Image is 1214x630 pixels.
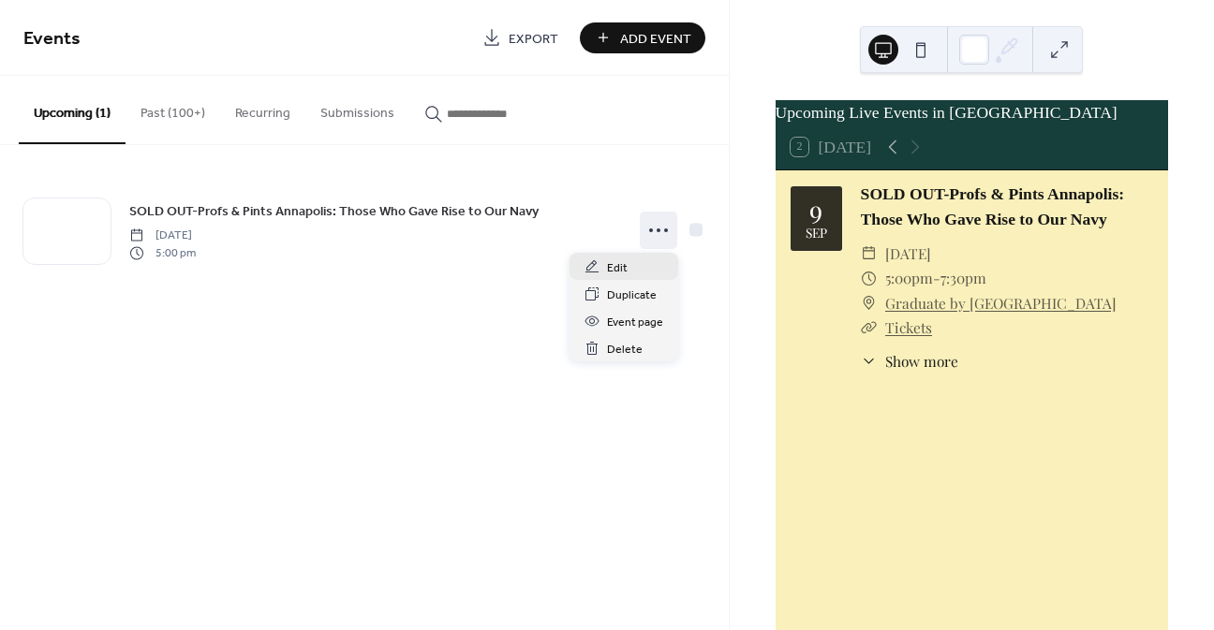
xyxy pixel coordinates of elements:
[129,227,196,244] span: [DATE]
[933,266,940,290] span: -
[861,184,1125,227] a: SOLD OUT-Profs & Pints Annapolis: Those Who Gave Rise to Our Navy
[885,242,931,266] span: [DATE]
[861,350,958,372] button: ​Show more
[607,258,628,278] span: Edit
[129,200,539,222] a: SOLD OUT-Profs & Pints Annapolis: Those Who Gave Rise to Our Navy
[129,202,539,222] span: SOLD OUT-Profs & Pints Annapolis: Those Who Gave Rise to Our Navy
[19,76,126,144] button: Upcoming (1)
[23,21,81,57] span: Events
[620,29,691,49] span: Add Event
[607,286,657,305] span: Duplicate
[885,350,958,372] span: Show more
[776,100,1168,125] div: Upcoming Live Events in [GEOGRAPHIC_DATA]
[129,244,196,261] span: 5:00 pm
[861,242,878,266] div: ​
[940,266,986,290] span: 7:30pm
[861,350,878,372] div: ​
[861,266,878,290] div: ​
[861,315,878,340] div: ​
[305,76,409,142] button: Submissions
[809,197,822,223] div: 9
[580,22,705,53] button: Add Event
[220,76,305,142] button: Recurring
[885,317,932,337] a: Tickets
[607,340,643,359] span: Delete
[126,76,220,142] button: Past (100+)
[885,266,933,290] span: 5:00pm
[509,29,558,49] span: Export
[885,291,1117,315] a: Graduate by [GEOGRAPHIC_DATA]
[861,291,878,315] div: ​
[806,227,827,240] div: Sep
[468,22,572,53] a: Export
[607,313,663,332] span: Event page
